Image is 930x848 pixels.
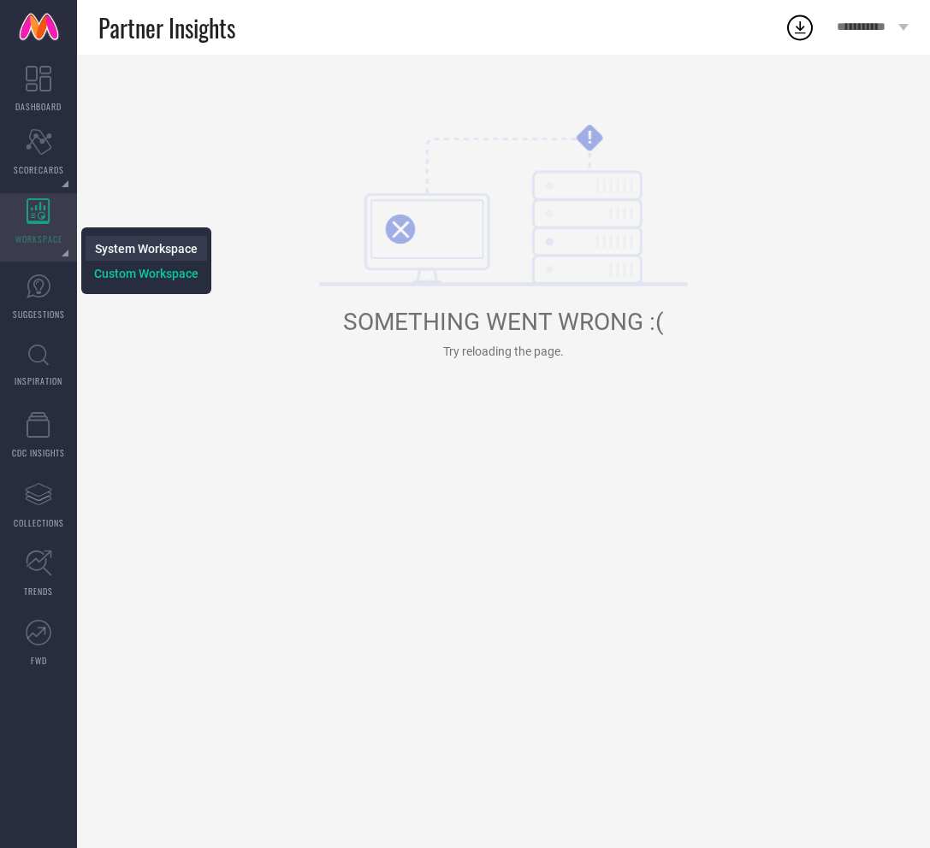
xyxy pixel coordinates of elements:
span: WORKSPACE [15,233,62,245]
span: System Workspace [95,242,198,256]
span: Custom Workspace [94,267,198,280]
span: SUGGESTIONS [13,308,65,321]
span: Partner Insights [98,10,235,45]
span: SOMETHING WENT WRONG :( [343,308,664,336]
span: COLLECTIONS [14,516,64,529]
span: CDC INSIGHTS [12,446,65,459]
a: System Workspace [95,240,198,256]
span: SCORECARDS [14,163,64,176]
tspan: ! [587,127,592,148]
span: DASHBOARD [15,100,62,113]
div: Open download list [785,12,815,43]
span: TRENDS [24,585,53,598]
span: FWD [31,654,47,667]
a: Custom Workspace [94,265,198,281]
span: INSPIRATION [15,374,62,387]
span: Try reloading the page. [443,344,564,358]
